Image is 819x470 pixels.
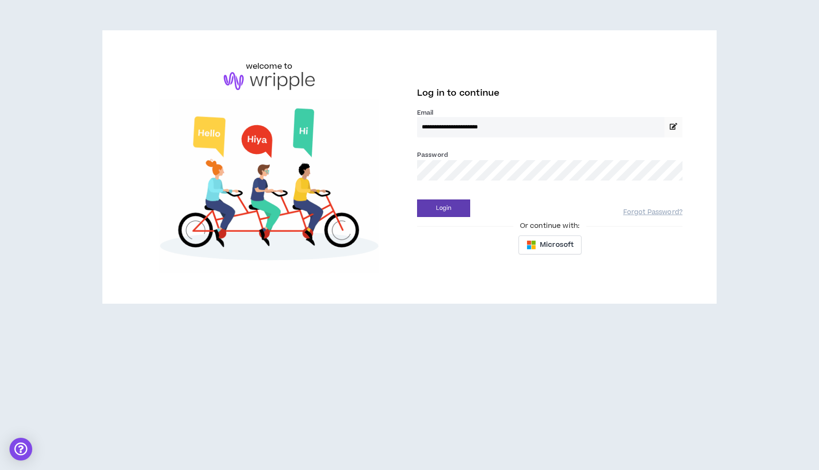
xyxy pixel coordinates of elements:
[513,221,586,231] span: Or continue with:
[136,99,402,273] img: Welcome to Wripple
[224,72,315,90] img: logo-brand.png
[417,199,470,217] button: Login
[9,438,32,461] div: Open Intercom Messenger
[623,208,682,217] a: Forgot Password?
[540,240,573,250] span: Microsoft
[417,87,500,99] span: Log in to continue
[417,151,448,159] label: Password
[519,235,582,254] button: Microsoft
[417,108,682,117] label: Email
[246,61,293,72] h6: welcome to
